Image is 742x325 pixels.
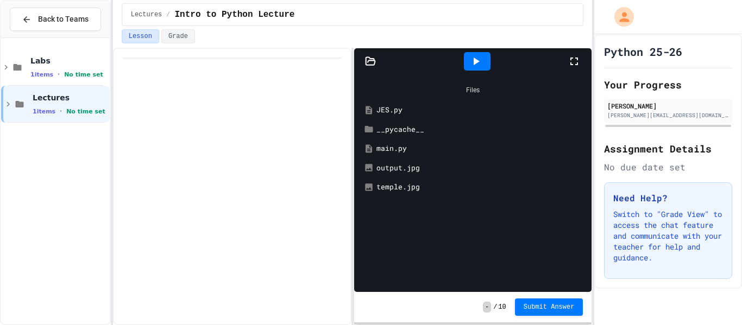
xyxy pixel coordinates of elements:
h2: Your Progress [604,77,732,92]
h2: Assignment Details [604,141,732,156]
span: Lectures [33,93,108,103]
span: Intro to Python Lecture [175,8,295,21]
span: 1 items [30,71,53,78]
span: Lectures [131,10,162,19]
div: output.jpg [376,163,585,174]
div: [PERSON_NAME] [607,101,729,111]
p: Switch to "Grade View" to access the chat feature and communicate with your teacher for help and ... [613,209,723,263]
div: Files [360,80,586,100]
span: 1 items [33,108,55,115]
button: Lesson [122,29,159,43]
span: / [166,10,170,19]
span: • [60,107,62,116]
div: __pycache__ [376,124,585,135]
button: Back to Teams [10,8,101,31]
span: • [58,70,60,79]
div: My Account [603,4,637,29]
div: JES.py [376,105,585,116]
div: temple.jpg [376,182,585,193]
div: main.py [376,143,585,154]
h3: Need Help? [613,192,723,205]
span: - [483,302,491,313]
span: No time set [66,108,105,115]
h1: Python 25-26 [604,44,682,59]
div: [PERSON_NAME][EMAIL_ADDRESS][DOMAIN_NAME] [607,111,729,119]
button: Grade [161,29,195,43]
span: Back to Teams [38,14,89,25]
span: No time set [64,71,103,78]
div: No due date set [604,161,732,174]
span: 10 [498,303,506,311]
span: Submit Answer [524,303,575,311]
span: / [493,303,497,311]
button: Submit Answer [515,298,583,316]
span: Labs [30,56,108,66]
